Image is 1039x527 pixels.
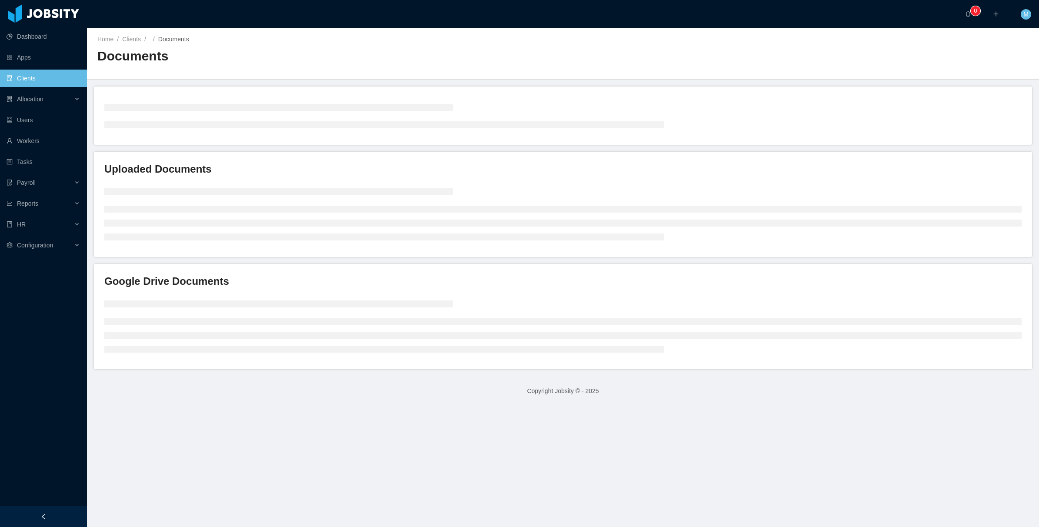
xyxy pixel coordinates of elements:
[7,70,80,87] a: icon: auditClients
[7,132,80,150] a: icon: userWorkers
[7,221,13,227] i: icon: book
[7,153,80,170] a: icon: profileTasks
[17,221,26,228] span: HR
[122,36,141,43] a: Clients
[117,36,119,43] span: /
[17,179,36,186] span: Payroll
[104,274,1022,288] h3: Google Drive Documents
[1023,9,1029,20] span: M
[7,28,80,45] a: icon: pie-chartDashboard
[97,36,113,43] a: Home
[104,162,1022,176] h3: Uploaded Documents
[17,96,43,103] span: Allocation
[971,7,980,15] sup: 0
[158,36,189,43] span: Documents
[7,180,13,186] i: icon: file-protect
[965,11,971,17] i: icon: bell
[7,200,13,207] i: icon: line-chart
[153,36,155,43] span: /
[144,36,146,43] span: /
[7,242,13,248] i: icon: setting
[17,200,38,207] span: Reports
[7,111,80,129] a: icon: robotUsers
[97,47,563,65] h2: Documents
[993,11,999,17] i: icon: plus
[7,96,13,102] i: icon: solution
[7,49,80,66] a: icon: appstoreApps
[17,242,53,249] span: Configuration
[87,376,1039,406] footer: Copyright Jobsity © - 2025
